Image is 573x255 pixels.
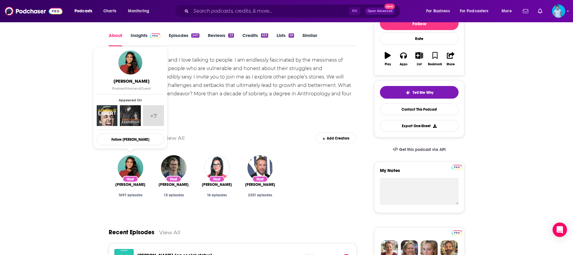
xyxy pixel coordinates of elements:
[163,135,185,141] a: View All
[169,32,199,46] a: Episodes2411
[208,32,234,46] a: Reviews23
[103,7,116,15] span: Charts
[400,63,408,66] div: Apps
[417,63,422,66] div: List
[245,182,275,187] a: Dax Shepard
[368,10,393,13] span: Open Advanced
[422,6,457,16] button: open menu
[115,182,145,187] span: [PERSON_NAME]
[315,133,356,143] div: Add Creators
[427,48,443,70] button: Bookmark
[134,86,141,91] span: and
[247,155,273,181] img: Dax Shepard
[277,32,294,46] a: Lists59
[159,182,189,187] a: David Farrier
[131,32,160,46] a: InsightsPodchaser Pro
[452,164,462,170] a: Pro website
[380,32,459,45] div: Rate
[204,155,230,181] img: Liz Plank
[118,155,143,181] img: Monica Padman
[74,7,92,15] span: Podcasts
[411,48,427,70] button: List
[520,6,531,16] a: Show notifications dropdown
[388,142,450,157] a: Get this podcast via API
[242,32,268,46] a: Credits633
[120,105,141,126] img: Armchaired & Dangerous
[166,176,181,182] div: Host
[161,155,186,181] img: David Farrier
[380,48,396,70] button: Play
[552,5,565,18] button: Show profile menu
[380,17,459,30] button: Follow
[426,7,450,15] span: For Business
[428,63,442,66] div: Bookmark
[399,147,446,152] span: Get this podcast via API
[443,48,459,70] button: Share
[497,6,519,16] button: open menu
[109,229,154,236] a: Recent Episodes
[114,193,147,197] div: 1697 episodes
[302,32,317,46] a: Similar
[384,4,395,9] span: New
[380,167,459,178] label: My Notes
[97,134,164,145] button: Follow [PERSON_NAME]
[191,33,199,38] div: 2411
[380,86,459,99] button: tell me why sparkleTell Me Why
[109,56,356,149] div: Hi, I’m [PERSON_NAME], and I love talking to people. I am endlessly fascinated by the messiness o...
[243,193,277,197] div: 2351 episodes
[552,5,565,18] span: Logged in as bme9592
[143,105,164,126] a: +7
[552,5,565,18] img: User Profile
[5,5,62,17] img: Podchaser - Follow, Share and Rate Podcasts
[97,98,164,102] span: Appeared On
[191,6,349,16] input: Search podcasts, credits, & more...
[413,90,433,95] span: Tell Me Why
[452,229,462,235] a: Pro website
[159,229,180,235] a: View All
[202,182,232,187] span: [PERSON_NAME]
[452,165,462,170] img: Podchaser Pro
[112,86,151,91] span: Podcast Host Guest
[209,176,225,182] div: Host
[405,90,410,95] img: tell me why sparkle
[228,33,234,38] div: 23
[289,33,294,38] div: 59
[553,223,567,237] div: Open Intercom Messenger
[118,51,142,75] img: Monica Padman
[150,33,160,38] img: Podchaser Pro
[99,6,120,16] a: Charts
[535,6,545,16] a: Show notifications dropdown
[460,7,489,15] span: For Podcasters
[380,120,459,132] button: Export One-Sheet
[124,6,157,16] button: open menu
[98,78,165,84] span: [PERSON_NAME]
[157,193,190,197] div: 15 episodes
[159,182,189,187] span: [PERSON_NAME]
[98,78,165,91] a: [PERSON_NAME]PodcastHostandGuest
[349,7,360,15] span: ⌘ K
[365,8,395,15] button: Open AdvancedNew
[115,182,145,187] a: Monica Padman
[123,176,138,182] div: Host
[109,32,122,46] a: About
[396,48,411,70] button: Apps
[452,230,462,235] img: Podchaser Pro
[380,103,459,115] a: Contact This Podcast
[180,4,406,18] div: Search podcasts, credits, & more...
[70,6,100,16] button: open menu
[252,176,268,182] div: Host
[385,63,391,66] div: Play
[245,182,275,187] span: [PERSON_NAME]
[97,105,117,126] img: Armchair Expert with Dax Shepard
[447,63,455,66] div: Share
[128,7,149,15] span: Monitoring
[502,7,512,15] span: More
[261,33,268,38] div: 633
